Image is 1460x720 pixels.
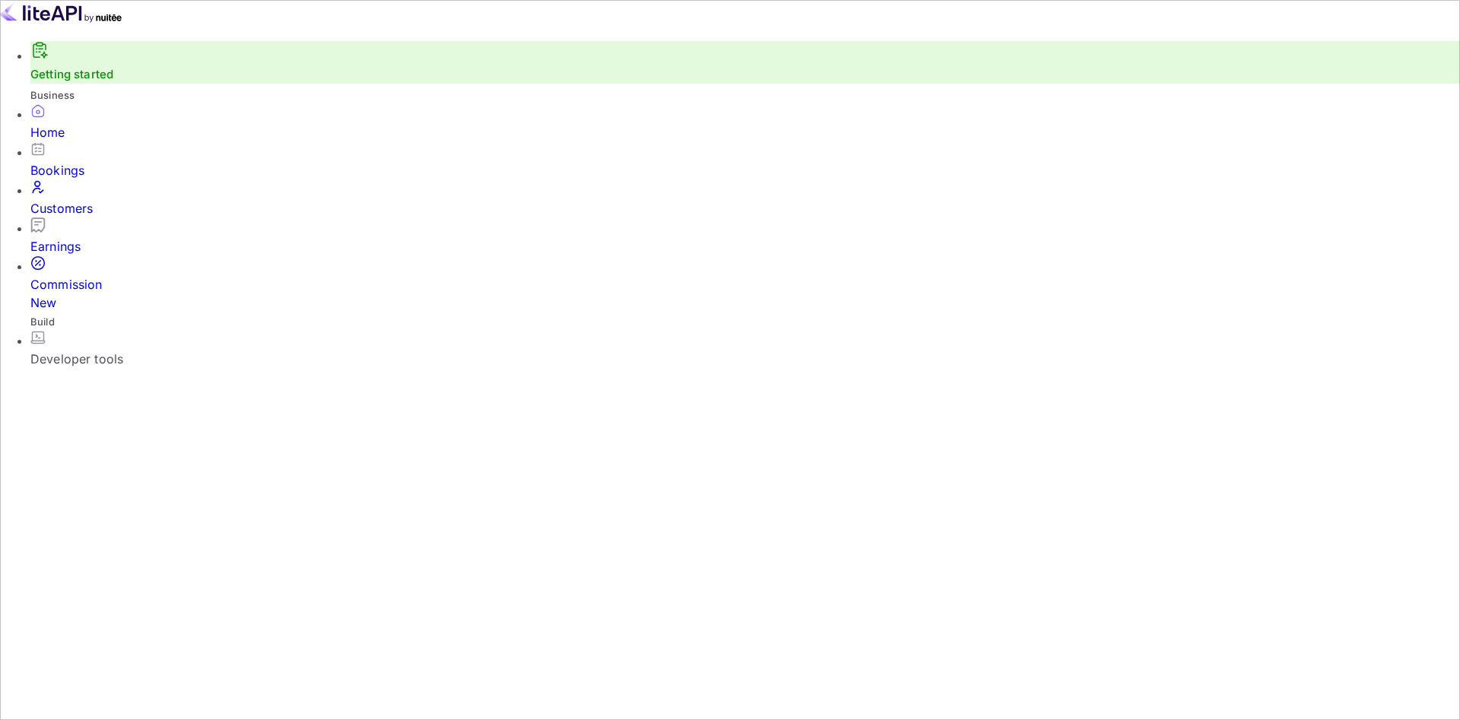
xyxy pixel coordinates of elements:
a: Home [30,103,1460,141]
div: Developer tools [30,350,1460,368]
div: Customers [30,199,1460,217]
div: Commission [30,275,1460,312]
div: Home [30,123,1460,141]
a: Getting started [30,67,113,81]
div: Earnings [30,237,1460,255]
a: CommissionNew [30,255,1460,312]
a: Earnings [30,217,1460,255]
a: Customers [30,179,1460,217]
div: New [30,293,1460,312]
div: Bookings [30,161,1460,179]
a: Bookings [30,141,1460,179]
span: Business [30,89,75,101]
span: Build [30,316,55,328]
div: Getting started [30,41,1460,84]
